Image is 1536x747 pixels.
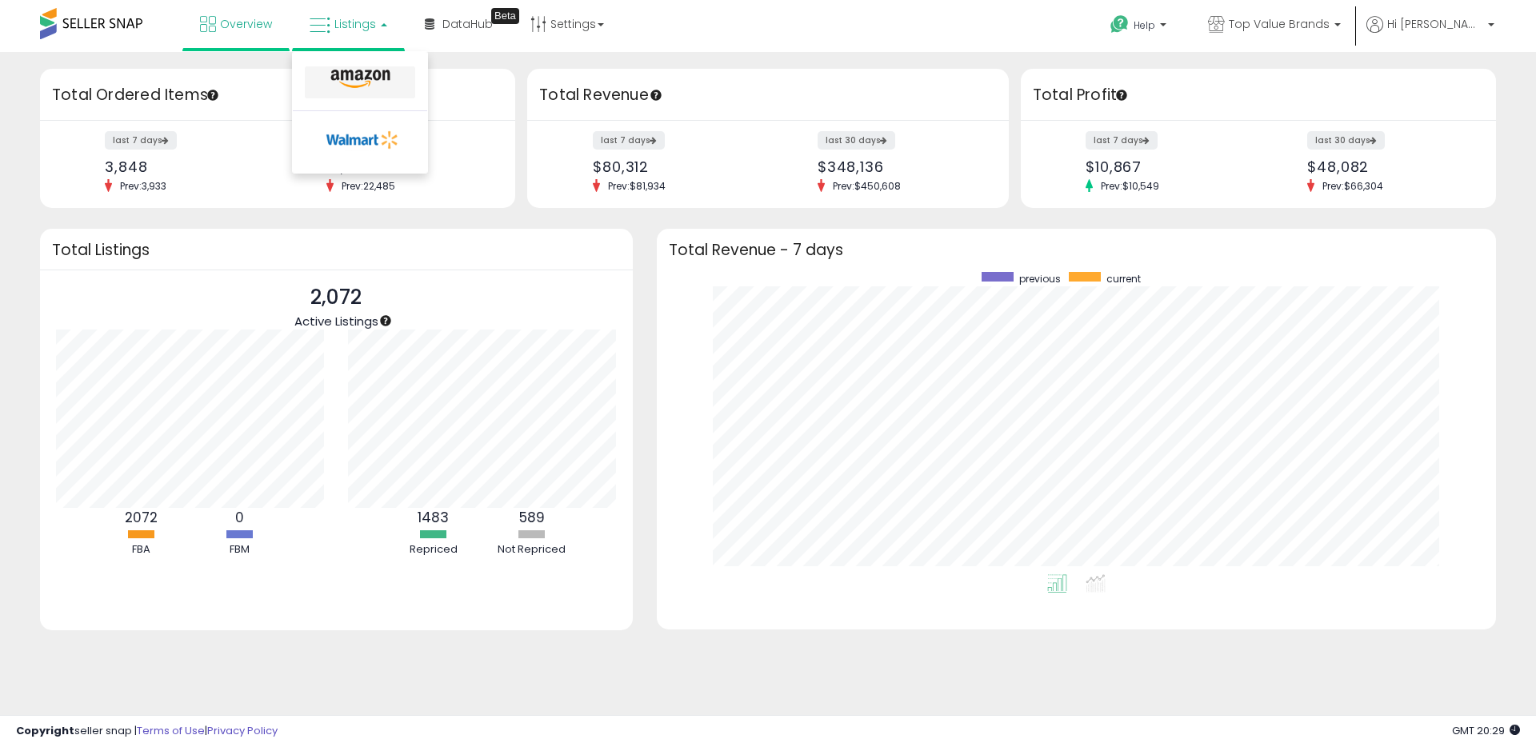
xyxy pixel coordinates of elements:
[649,88,663,102] div: Tooltip anchor
[112,179,174,193] span: Prev: 3,933
[593,131,665,150] label: last 7 days
[593,158,756,175] div: $80,312
[105,131,177,150] label: last 7 days
[1033,84,1484,106] h3: Total Profit
[1229,16,1330,32] span: Top Value Brands
[600,179,674,193] span: Prev: $81,934
[1366,16,1494,52] a: Hi [PERSON_NAME]
[1106,272,1141,286] span: current
[1093,179,1167,193] span: Prev: $10,549
[52,84,503,106] h3: Total Ordered Items
[442,16,493,32] span: DataHub
[93,542,189,557] div: FBA
[294,313,378,330] span: Active Listings
[220,16,272,32] span: Overview
[825,179,909,193] span: Prev: $450,608
[105,158,266,175] div: 3,848
[669,244,1484,256] h3: Total Revenue - 7 days
[206,88,220,102] div: Tooltip anchor
[1307,131,1385,150] label: last 30 days
[235,508,244,527] b: 0
[334,179,403,193] span: Prev: 22,485
[1086,131,1158,150] label: last 7 days
[378,314,393,328] div: Tooltip anchor
[294,282,378,313] p: 2,072
[818,131,895,150] label: last 30 days
[326,158,487,175] div: 16,910
[386,542,482,557] div: Repriced
[1114,88,1129,102] div: Tooltip anchor
[491,8,519,24] div: Tooltip anchor
[418,508,449,527] b: 1483
[1110,14,1130,34] i: Get Help
[539,84,997,106] h3: Total Revenue
[1314,179,1391,193] span: Prev: $66,304
[818,158,981,175] div: $348,136
[191,542,287,557] div: FBM
[52,244,621,256] h3: Total Listings
[1134,18,1155,32] span: Help
[1387,16,1483,32] span: Hi [PERSON_NAME]
[125,508,158,527] b: 2072
[334,16,376,32] span: Listings
[1098,2,1182,52] a: Help
[519,508,545,527] b: 589
[1307,158,1468,175] div: $48,082
[484,542,580,557] div: Not Repriced
[1019,272,1061,286] span: previous
[1086,158,1246,175] div: $10,867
